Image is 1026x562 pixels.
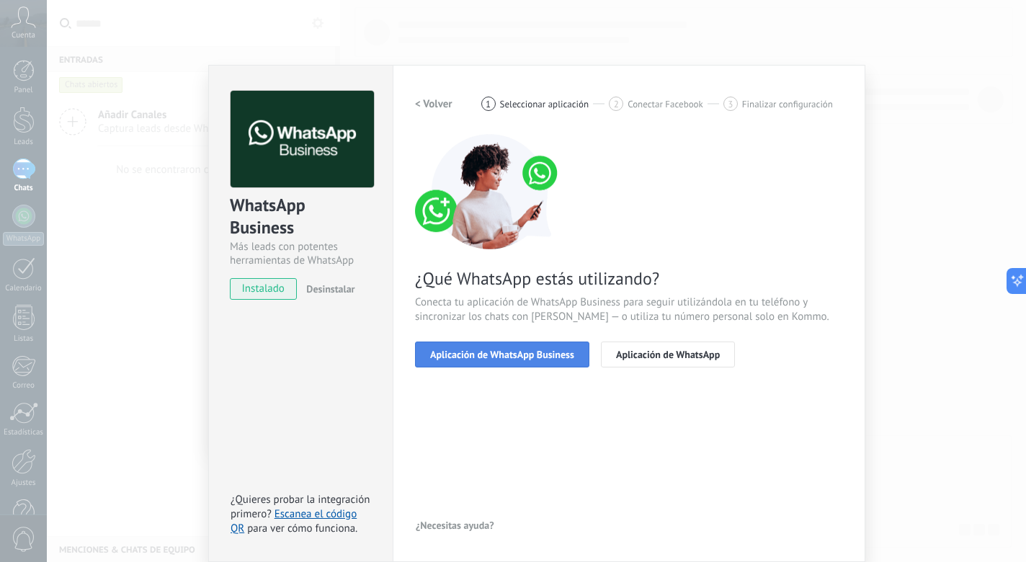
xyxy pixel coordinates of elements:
button: Aplicación de WhatsApp Business [415,342,589,367]
a: Escanea el código QR [231,507,357,535]
button: < Volver [415,91,452,117]
span: instalado [231,278,296,300]
button: Aplicación de WhatsApp [601,342,735,367]
span: Desinstalar [306,282,354,295]
span: ¿Quieres probar la integración primero? [231,493,370,521]
div: Más leads con potentes herramientas de WhatsApp [230,240,372,267]
span: Seleccionar aplicación [500,99,589,110]
span: 2 [614,98,619,110]
span: Aplicación de WhatsApp [616,349,720,360]
img: logo_main.png [231,91,374,188]
span: Conectar Facebook [628,99,703,110]
span: Aplicación de WhatsApp Business [430,349,574,360]
span: 1 [486,98,491,110]
span: Finalizar configuración [742,99,833,110]
img: connect number [415,134,566,249]
div: WhatsApp Business [230,194,372,240]
span: para ver cómo funciona. [247,522,357,535]
span: Conecta tu aplicación de WhatsApp Business para seguir utilizándola en tu teléfono y sincronizar ... [415,295,843,324]
button: Desinstalar [300,278,354,300]
button: ¿Necesitas ayuda? [415,514,495,536]
span: ¿Necesitas ayuda? [416,520,494,530]
h2: < Volver [415,97,452,111]
span: 3 [728,98,733,110]
span: ¿Qué WhatsApp estás utilizando? [415,267,843,290]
